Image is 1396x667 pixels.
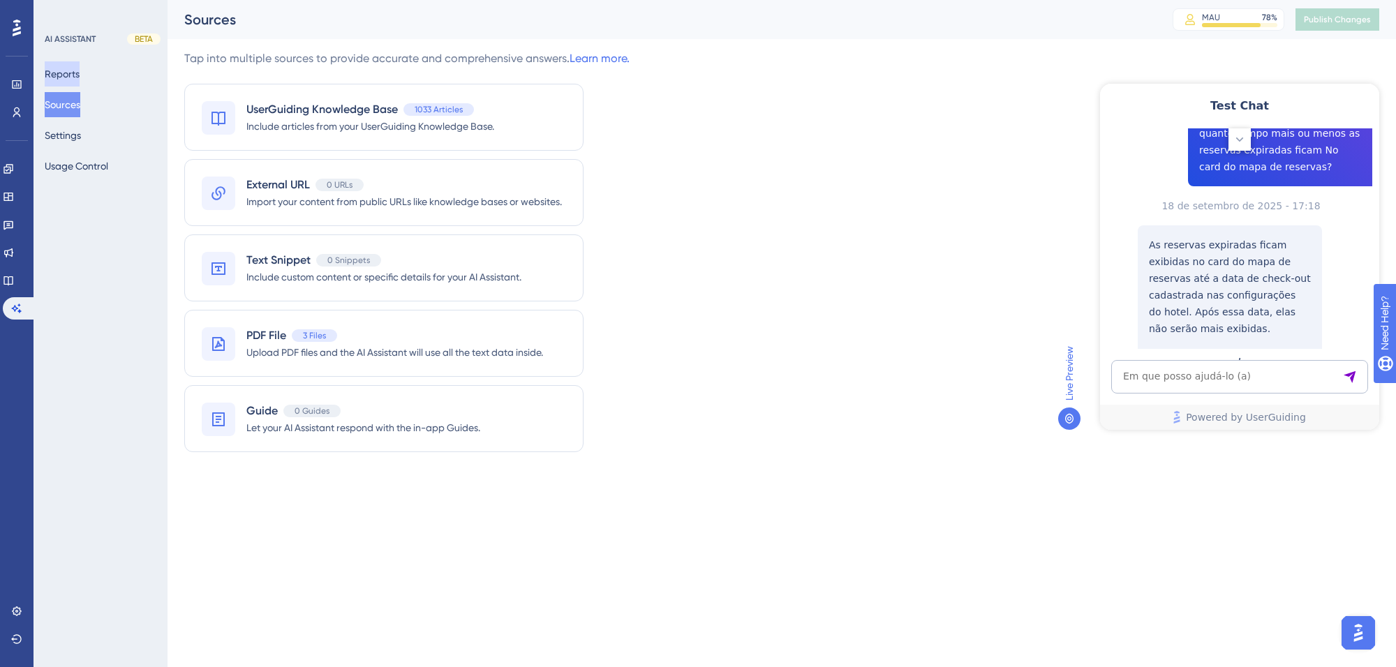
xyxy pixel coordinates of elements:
[415,104,463,115] span: 1033 Articles
[303,330,326,341] span: 3 Files
[246,118,494,135] span: Include articles from your UserGuiding Knowledge Base.
[246,327,286,344] span: PDF File
[1100,84,1379,430] iframe: UserGuiding AI Assistant
[1295,8,1379,31] button: Publish Changes
[1262,12,1277,23] div: 78 %
[184,50,630,67] div: Tap into multiple sources to provide accurate and comprehensive answers.
[327,179,352,190] span: 0 URLs
[570,52,630,65] a: Learn more.
[295,405,329,417] span: 0 Guides
[246,193,562,210] span: Import your content from public URLs like knowledge bases or websites.
[1337,612,1379,654] iframe: UserGuiding AI Assistant Launcher
[246,177,310,193] span: External URL
[327,255,370,266] span: 0 Snippets
[246,101,398,118] span: UserGuiding Knowledge Base
[246,403,278,419] span: Guide
[45,92,80,117] button: Sources
[1202,12,1220,23] div: MAU
[1304,14,1371,25] span: Publish Changes
[1061,346,1078,400] span: Live Preview
[45,123,81,148] button: Settings
[246,344,543,361] span: Upload PDF files and the AI Assistant will use all the text data inside.
[45,61,80,87] button: Reports
[33,3,87,20] span: Need Help?
[246,252,311,269] span: Text Snippet
[184,10,1138,29] div: Sources
[127,33,161,45] div: BETA
[45,153,108,179] button: Usage Control
[246,419,480,436] span: Let your AI Assistant respond with the in-app Guides.
[45,33,96,45] div: AI ASSISTANT
[246,269,521,285] span: Include custom content or specific details for your AI Assistant.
